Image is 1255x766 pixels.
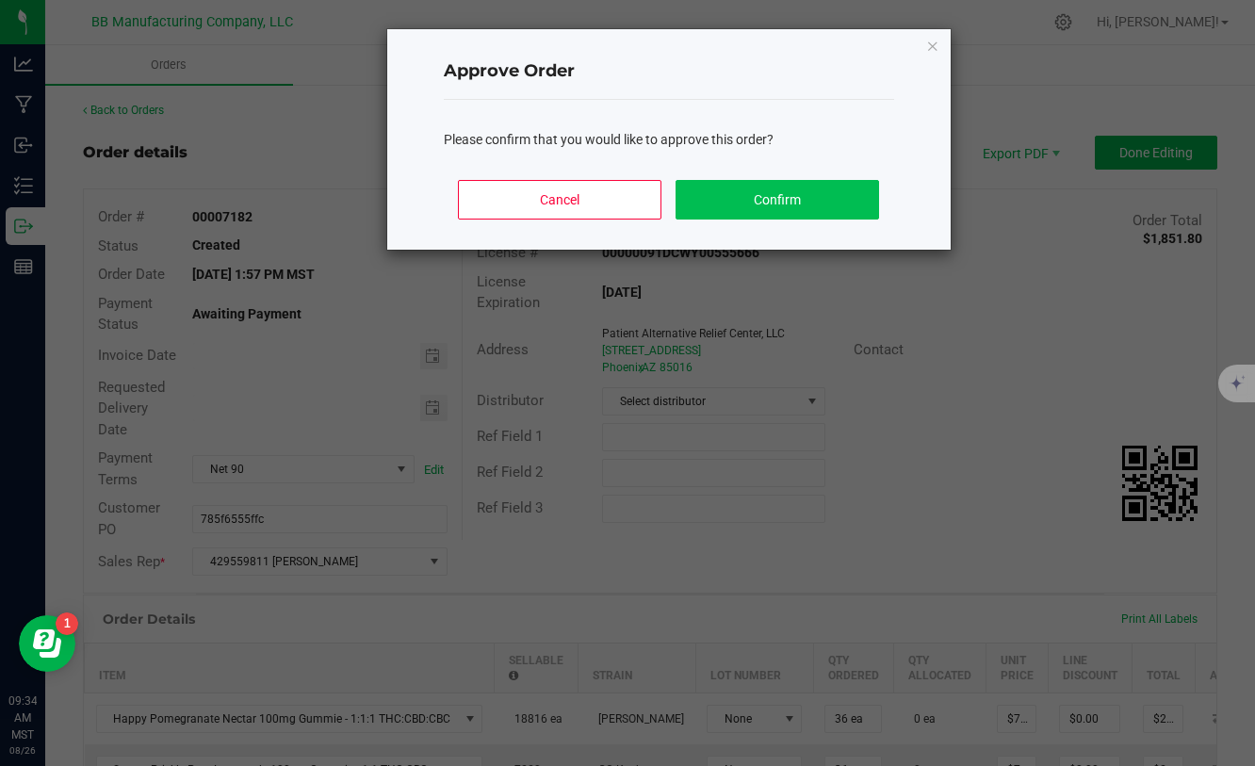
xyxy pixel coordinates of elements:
[926,34,939,57] button: Close
[458,180,660,220] button: Cancel
[56,612,78,635] iframe: Resource center unread badge
[444,130,894,150] div: Please confirm that you would like to approve this order?
[444,59,894,84] h4: Approve Order
[19,615,75,672] iframe: Resource center
[676,180,878,220] button: Confirm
